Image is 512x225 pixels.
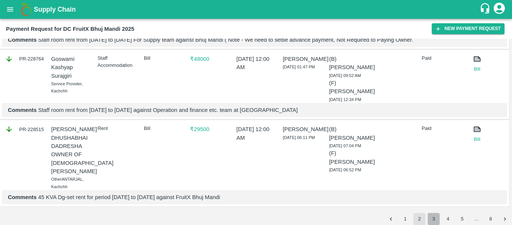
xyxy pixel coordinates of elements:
[422,55,461,62] p: Paid
[428,213,440,225] button: Go to page 3
[432,23,505,34] button: New Payment Request
[34,4,479,15] a: Supply Chain
[34,6,76,13] b: Supply Chain
[329,73,361,78] span: [DATE] 09:52 AM
[329,55,368,72] p: (B) [PERSON_NAME]
[97,55,136,69] p: Staff Accommodation
[329,168,361,172] span: [DATE] 06:52 PM
[399,213,411,225] button: Go to page 1
[190,55,229,63] p: ₹ 48000
[8,194,37,200] b: Comments
[8,107,37,113] b: Comments
[413,213,425,225] button: page 2
[442,213,454,225] button: Go to page 4
[8,37,37,43] b: Comments
[19,2,34,17] img: logo
[329,79,368,96] p: (F) [PERSON_NAME]
[493,2,506,17] div: account of current user
[384,213,512,225] nav: pagination navigation
[468,65,486,73] a: Bill
[6,26,134,32] b: Payment Request for DC FruitX Bhuj Mandi 2025
[51,177,62,181] span: Other
[479,3,493,16] div: customer-support
[283,125,322,133] p: [PERSON_NAME]
[499,213,511,225] button: Go to next page
[329,125,368,142] p: (B) [PERSON_NAME]
[144,125,183,132] p: Bill
[283,65,315,69] span: [DATE] 01:47 PM
[329,149,368,166] p: (F) [PERSON_NAME]
[283,135,315,140] span: [DATE] 06:11 PM
[51,55,90,80] p: Goswami Kashyap Surajgiri
[190,125,229,133] p: ₹ 29500
[8,106,501,114] p: Staff room rent from [DATE] to [DATE] against Operation and finance etc. team at [GEOGRAPHIC_DATA]
[8,193,501,201] p: 45 KVA Dg-set rent for period [DATE] to [DATE] against FruitX Bhuj Mandi
[468,136,486,143] a: Bill
[51,125,90,175] p: [PERSON_NAME] DHUSHABHAI DADRESHA OWNER OF [DEMOGRAPHIC_DATA][PERSON_NAME]
[385,213,397,225] button: Go to previous page
[283,55,322,63] p: [PERSON_NAME]
[51,177,84,189] span: ANTARJAL, Kachchh
[8,36,501,44] p: Staff room rent from [DATE] to [DATE] For Supply team against Bhuj Mandi ( Note - We need to sett...
[97,125,136,132] p: Rent
[485,213,497,225] button: Go to page 8
[144,55,183,62] p: Bill
[5,125,44,133] div: PR-228515
[470,216,482,223] div: …
[329,143,361,148] span: [DATE] 07:04 PM
[329,97,361,102] span: [DATE] 12:34 PM
[5,55,44,63] div: PR-228764
[456,213,468,225] button: Go to page 5
[237,125,275,142] p: [DATE] 12:00 AM
[237,55,275,72] p: [DATE] 12:00 AM
[422,125,461,132] p: Paid
[51,82,82,86] span: Service Provider
[1,1,19,18] button: open drawer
